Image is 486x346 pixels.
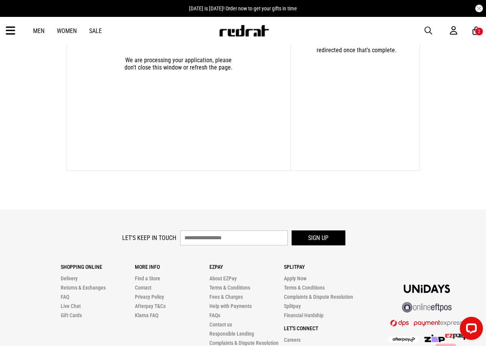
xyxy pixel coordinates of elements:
p: Ezpay [209,264,284,270]
a: Help with Payments [209,303,252,309]
label: Let's keep in touch [122,234,176,242]
p: Let's Connect [284,325,358,331]
img: Splitpay [445,334,465,340]
a: Live Chat [61,303,81,309]
img: Afterpay [388,336,419,343]
a: Afterpay T&Cs [135,303,166,309]
a: Returns & Exchanges [61,285,106,291]
a: Find a Store [135,275,160,281]
a: Gift Cards [61,312,82,318]
a: About EZPay [209,275,237,281]
a: Complaints & Dispute Resolution [209,340,279,346]
p: More Info [135,264,209,270]
a: Sale [89,27,102,35]
a: FAQ [61,294,69,300]
a: Financial Hardship [284,312,323,318]
a: Complaints & Dispute Resolution [284,294,353,300]
a: Contact us [209,321,232,328]
span: [DATE] is [DATE]! Order now to get your gifts in time [189,5,297,12]
img: DPS [390,320,463,326]
a: Women [57,27,77,35]
a: Apply Now [284,275,307,281]
div: We are processing your application, please don't close this window or refresh the page. [121,46,236,71]
img: Redrat logo [219,25,269,36]
a: Terms & Conditions [209,285,250,291]
button: Sign up [292,230,345,245]
img: Unidays [404,285,450,293]
p: Shopping Online [61,264,135,270]
a: Contact [135,285,151,291]
img: Zip [424,334,445,342]
a: Careers [284,337,300,343]
a: Privacy Policy [135,294,164,300]
img: online eftpos [402,302,452,313]
iframe: LiveChat chat widget [454,314,486,346]
a: Responsible Lending [209,331,254,337]
a: Delivery [61,275,78,281]
a: FAQs [209,312,220,318]
a: 2 [473,27,480,35]
a: Splitpay [284,303,301,309]
a: Men [33,27,45,35]
p: Splitpay [284,264,358,270]
a: Klarna FAQ [135,312,158,318]
a: Fees & Charges [209,294,243,300]
div: 2 [478,29,480,34]
a: Terms & Conditions [284,285,325,291]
